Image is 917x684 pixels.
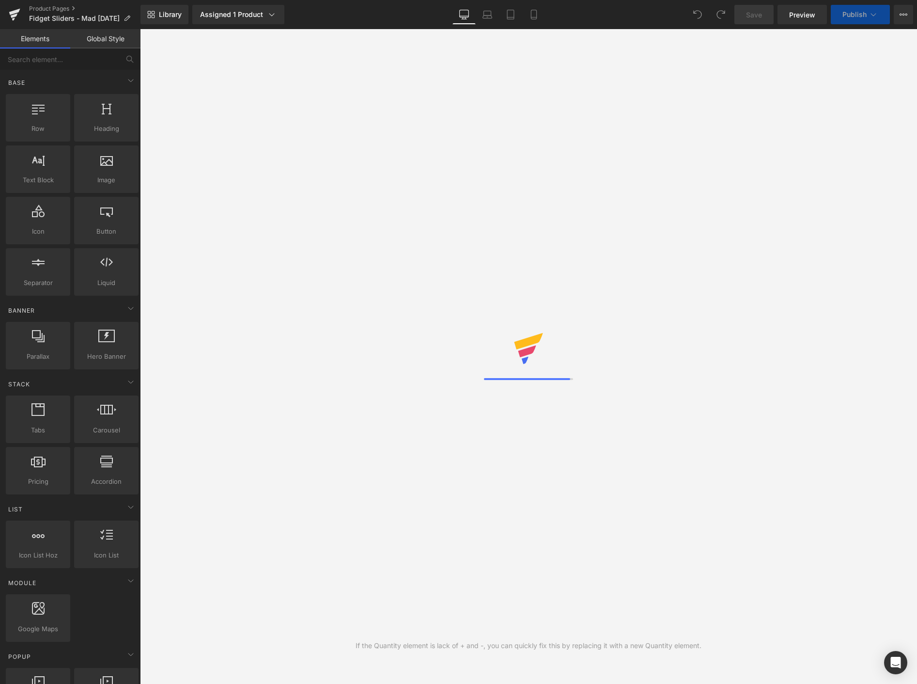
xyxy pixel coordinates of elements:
button: Redo [711,5,730,24]
span: Button [77,226,136,237]
span: Row [9,124,67,134]
span: Tabs [9,425,67,435]
a: Tablet [499,5,522,24]
div: Open Intercom Messenger [884,651,907,674]
span: Text Block [9,175,67,185]
a: Laptop [476,5,499,24]
span: Publish [842,11,867,18]
span: Module [7,578,37,588]
span: List [7,505,24,514]
span: Icon List Hoz [9,550,67,560]
span: Icon List [77,550,136,560]
button: Publish [831,5,890,24]
span: Banner [7,306,36,315]
button: Undo [688,5,707,24]
span: Base [7,78,26,87]
span: Icon [9,226,67,237]
span: Carousel [77,425,136,435]
a: Product Pages [29,5,140,13]
a: Preview [777,5,827,24]
span: Liquid [77,278,136,288]
a: New Library [140,5,188,24]
a: Global Style [70,29,140,48]
span: Fidget Sliders - Mad [DATE] [29,15,120,22]
span: Hero Banner [77,351,136,362]
span: Separator [9,278,67,288]
span: Pricing [9,477,67,487]
div: Assigned 1 Product [200,10,277,19]
button: More [894,5,913,24]
span: Parallax [9,351,67,362]
span: Stack [7,380,31,389]
span: Save [746,10,762,20]
div: If the Quantity element is lack of + and -, you can quickly fix this by replacing it with a new Q... [356,640,701,651]
a: Desktop [452,5,476,24]
span: Image [77,175,136,185]
span: Popup [7,652,32,661]
a: Mobile [522,5,545,24]
span: Google Maps [9,624,67,634]
span: Preview [789,10,815,20]
span: Library [159,10,182,19]
span: Accordion [77,477,136,487]
span: Heading [77,124,136,134]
